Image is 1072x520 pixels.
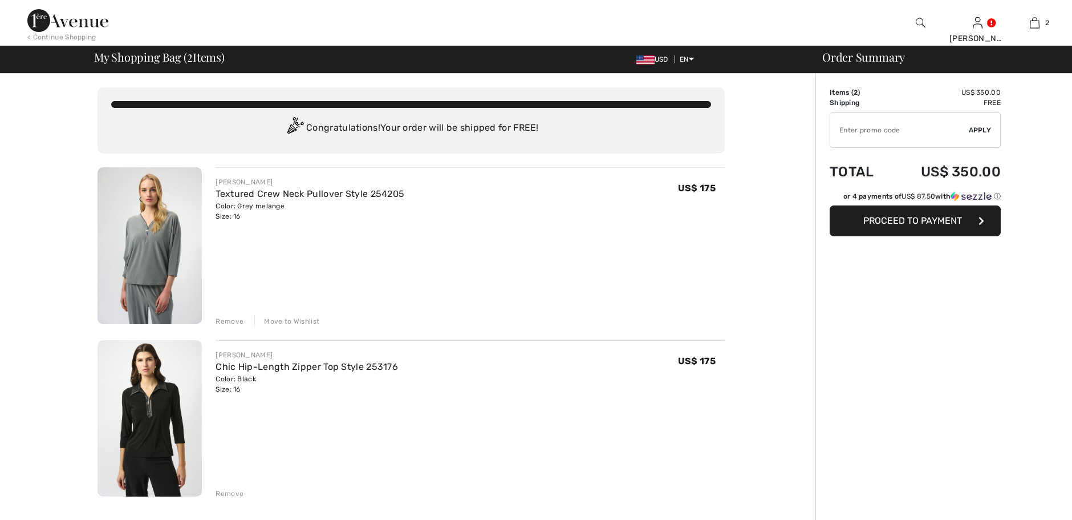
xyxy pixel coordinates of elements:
div: Color: Black Size: 16 [216,374,398,394]
img: Sezzle [951,191,992,201]
button: Proceed to Payment [830,205,1001,236]
div: < Continue Shopping [27,32,96,42]
span: My Shopping Bag ( Items) [94,51,225,63]
input: Promo code [830,113,969,147]
img: Chic Hip-Length Zipper Top Style 253176 [98,340,202,497]
div: Remove [216,489,243,499]
img: My Bag [1030,16,1039,30]
a: 2 [1006,16,1062,30]
a: Textured Crew Neck Pullover Style 254205 [216,188,404,199]
img: 1ère Avenue [27,9,108,32]
div: Remove [216,316,243,326]
span: 2 [187,49,193,63]
td: Total [830,152,891,191]
td: Items ( ) [830,87,891,98]
img: Congratulation2.svg [283,117,306,140]
span: US$ 87.50 [902,192,935,200]
span: Proceed to Payment [863,215,962,226]
div: Move to Wishlist [254,316,319,326]
td: Shipping [830,98,891,108]
div: Congratulations! Your order will be shipped for FREE! [111,117,711,140]
img: Textured Crew Neck Pullover Style 254205 [98,167,202,324]
span: EN [680,55,694,63]
span: 2 [1045,18,1049,28]
div: [PERSON_NAME] [216,177,404,187]
img: US Dollar [636,55,655,65]
td: Free [891,98,1001,108]
div: Order Summary [809,51,1065,63]
span: US$ 175 [678,356,716,366]
div: Color: Grey melange Size: 16 [216,201,404,221]
td: US$ 350.00 [891,87,1001,98]
div: or 4 payments ofUS$ 87.50withSezzle Click to learn more about Sezzle [830,191,1001,205]
img: My Info [973,16,982,30]
a: Chic Hip-Length Zipper Top Style 253176 [216,361,398,372]
div: [PERSON_NAME] [949,33,1005,45]
td: US$ 350.00 [891,152,1001,191]
div: [PERSON_NAME] [216,350,398,360]
a: Sign In [973,17,982,28]
span: USD [636,55,673,63]
img: search the website [916,16,925,30]
span: US$ 175 [678,183,716,194]
span: 2 [854,88,858,96]
span: Apply [969,125,992,135]
div: or 4 payments of with [843,191,1001,201]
